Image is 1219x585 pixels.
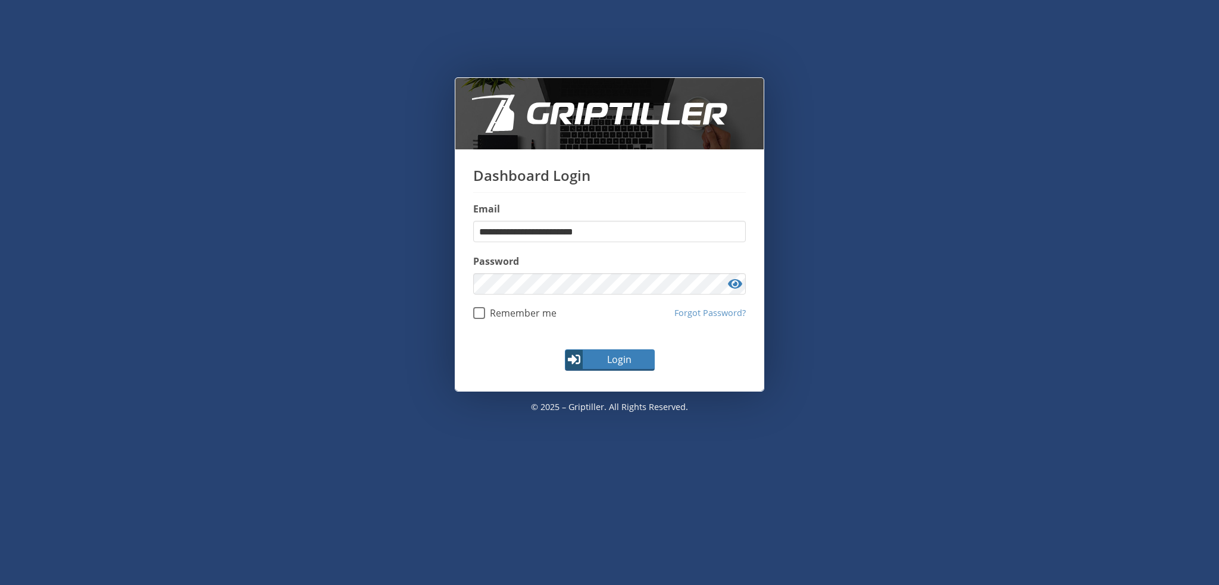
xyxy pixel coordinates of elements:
span: Login [585,352,654,367]
span: Remember me [485,307,557,319]
h1: Dashboard Login [473,167,746,193]
label: Email [473,202,746,216]
label: Password [473,254,746,268]
a: Forgot Password? [674,306,746,320]
button: Login [565,349,655,371]
p: © 2025 – Griptiller. All rights reserved. [455,392,764,423]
